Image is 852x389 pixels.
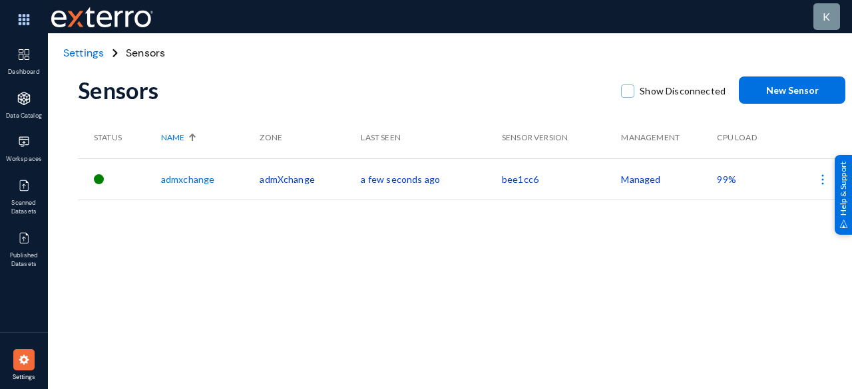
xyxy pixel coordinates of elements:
span: Settings [63,46,104,60]
span: Exterro [48,3,151,31]
span: New Sensor [766,84,819,96]
span: Dashboard [3,68,46,77]
td: Managed [621,158,717,199]
img: icon-workspace.svg [17,135,31,148]
th: Management [621,117,717,158]
img: exterro-work-mark.svg [51,7,153,27]
img: app launcher [4,5,44,34]
th: Sensor Version [502,117,621,158]
span: Settings [3,373,46,382]
td: a few seconds ago [361,158,502,199]
th: Last Seen [361,117,502,158]
img: icon-settings.svg [17,353,31,366]
span: Name [161,132,184,144]
td: bee1cc6 [502,158,621,199]
span: 99% [717,174,736,185]
img: help_support.svg [839,219,848,228]
div: Name [161,132,254,144]
button: New Sensor [739,76,845,104]
span: Show Disconnected [640,81,726,101]
span: Published Datasets [3,251,46,269]
th: CPU Load [717,117,781,158]
td: admXchange [260,158,361,199]
th: Status [78,117,161,158]
div: Help & Support [835,154,852,234]
span: Workspaces [3,155,46,164]
span: Sensors [126,45,165,61]
span: Data Catalog [3,112,46,121]
img: icon-more.svg [816,173,829,186]
div: Sensors [78,76,608,104]
a: admxchange [161,174,214,185]
img: icon-published.svg [17,231,31,245]
img: icon-dashboard.svg [17,48,31,61]
th: Zone [260,117,361,158]
span: Scanned Datasets [3,199,46,217]
img: icon-published.svg [17,179,31,192]
div: k [823,9,830,25]
span: k [823,10,830,23]
img: icon-applications.svg [17,92,31,105]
